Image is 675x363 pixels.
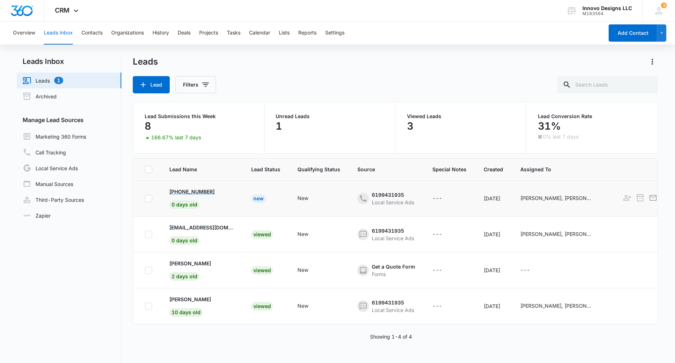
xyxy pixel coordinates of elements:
span: Qualifying Status [297,166,340,173]
div: --- [520,266,530,275]
a: Zapier [23,212,51,219]
div: account id [582,11,632,16]
div: - - Select to Edit Field [297,230,321,239]
a: [PERSON_NAME]2 days old [169,260,234,279]
div: --- [432,194,442,203]
p: Unread Leads [276,114,384,119]
div: - - Select to Edit Field [432,302,455,311]
a: Archived [23,92,57,101]
div: [PERSON_NAME], [PERSON_NAME], [PERSON_NAME], [PERSON_NAME] [520,194,592,202]
p: [PHONE_NUMBER] [169,188,215,195]
a: [PERSON_NAME]10 days old [169,295,234,315]
span: CRM [55,6,70,14]
p: Lead Conversion Rate [538,114,646,119]
div: - - Select to Edit Field [297,266,321,275]
button: Deals [178,22,191,45]
input: Search Leads [557,76,658,93]
a: Viewed [251,267,273,273]
button: Lead [133,76,170,93]
span: Lead Name [169,166,234,173]
div: New [251,194,266,203]
div: notifications count [661,3,667,8]
p: 0% last 7 days [543,134,578,139]
div: Local Service Ads [372,234,414,242]
div: [DATE] [484,302,503,310]
div: - - Select to Edit Field [520,266,543,275]
div: New [297,302,308,310]
p: 1 [276,120,282,132]
button: History [153,22,169,45]
a: Viewed [251,303,273,309]
span: 2 days old [169,272,200,281]
div: - - Select to Edit Field [432,266,455,275]
button: Overview [13,22,35,45]
div: - - Select to Edit Field [297,194,321,203]
span: 3 [661,3,667,8]
div: [DATE] [484,266,503,274]
button: Tasks [227,22,240,45]
button: Add as Contact [622,193,632,203]
div: Viewed [251,302,273,311]
a: Leads1 [23,76,63,85]
button: Leads Inbox [44,22,73,45]
a: Call Tracking [23,148,66,157]
span: 0 days old [169,236,200,245]
button: Settings [325,22,344,45]
span: 10 days old [169,308,203,317]
button: Add Contact [609,24,657,42]
h1: Leads [133,56,158,67]
button: Filters [175,76,216,93]
a: Manual Sources [23,180,73,188]
p: 3 [407,120,413,132]
a: [EMAIL_ADDRESS][DOMAIN_NAME]0 days old [169,224,234,243]
p: 31% [538,120,561,132]
a: Local Service Ads [23,164,78,172]
button: Reports [298,22,317,45]
div: [DATE] [484,231,503,238]
div: New [297,194,308,202]
div: [PERSON_NAME], [PERSON_NAME], [PERSON_NAME], [PERSON_NAME] [520,230,592,238]
button: Projects [199,22,218,45]
p: Viewed Leads [407,114,515,119]
p: Lead Submissions this Week [145,114,252,119]
div: --- [432,266,442,275]
h3: Manage Lead Sources [17,116,121,124]
div: - - Select to Edit Field [520,194,605,203]
button: Actions [647,56,658,68]
button: Calendar [249,22,270,45]
button: Organizations [111,22,144,45]
span: Special Notes [432,166,467,173]
span: Created [484,166,503,173]
div: Get a Quote Form [372,263,415,270]
button: Contacts [81,22,103,45]
span: Source [357,166,415,173]
div: --- [432,302,442,311]
a: Third-Party Sources [23,195,84,204]
h2: Leads Inbox [17,56,121,67]
div: Local Service Ads [372,306,414,314]
div: Viewed [251,230,273,239]
div: - - Select to Edit Field [520,230,605,239]
div: 6199431935 [372,227,414,234]
button: Archive [635,193,645,203]
div: Local Service Ads [372,199,414,206]
span: 0 days old [169,200,200,209]
a: Viewed [251,231,273,237]
p: [PERSON_NAME] [169,260,211,267]
div: account name [582,5,632,11]
div: 6199431935 [372,191,414,199]
div: [DATE] [484,195,503,202]
p: 8 [145,120,151,132]
div: 6199431935 [372,299,414,306]
div: - - Select to Edit Field [432,230,455,239]
div: - - Select to Edit Field [297,302,321,311]
a: Marketing 360 Forms [23,132,86,141]
div: New [297,266,308,274]
div: Viewed [251,266,273,275]
div: [PERSON_NAME], [PERSON_NAME], [PERSON_NAME], [PERSON_NAME] [520,302,592,310]
span: Lead Status [251,166,280,173]
div: New [297,230,308,238]
p: [EMAIL_ADDRESS][DOMAIN_NAME] [169,224,234,231]
p: Showing 1-4 of 4 [370,333,412,340]
a: [PHONE_NUMBER]0 days old [169,188,234,208]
